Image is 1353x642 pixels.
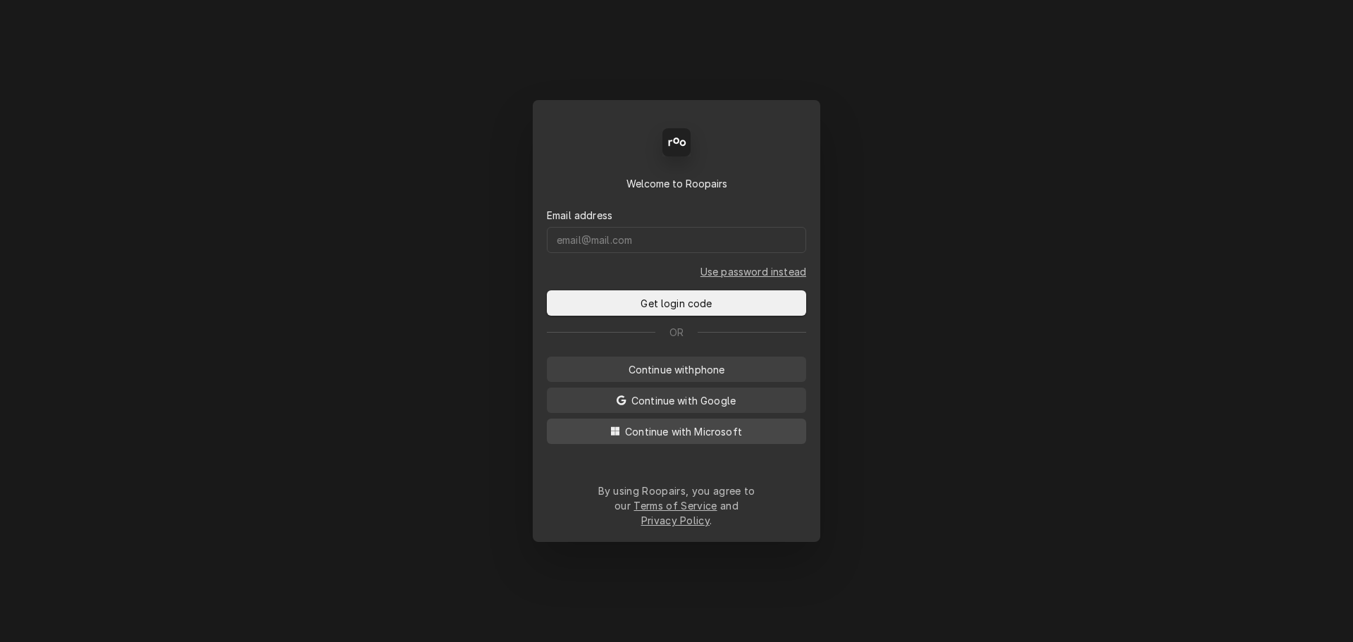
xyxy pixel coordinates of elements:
[547,419,806,444] button: Continue with Microsoft
[547,227,806,253] input: email@mail.com
[598,483,755,528] div: By using Roopairs, you agree to our and .
[634,500,717,512] a: Terms of Service
[547,176,806,191] div: Welcome to Roopairs
[547,357,806,382] button: Continue withphone
[622,424,745,439] span: Continue with Microsoft
[641,514,710,526] a: Privacy Policy
[626,362,728,377] span: Continue with phone
[547,290,806,316] button: Get login code
[547,208,612,223] label: Email address
[629,393,739,408] span: Continue with Google
[700,264,806,279] a: Go to Email and password form
[638,296,715,311] span: Get login code
[547,325,806,340] div: Or
[547,388,806,413] button: Continue with Google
